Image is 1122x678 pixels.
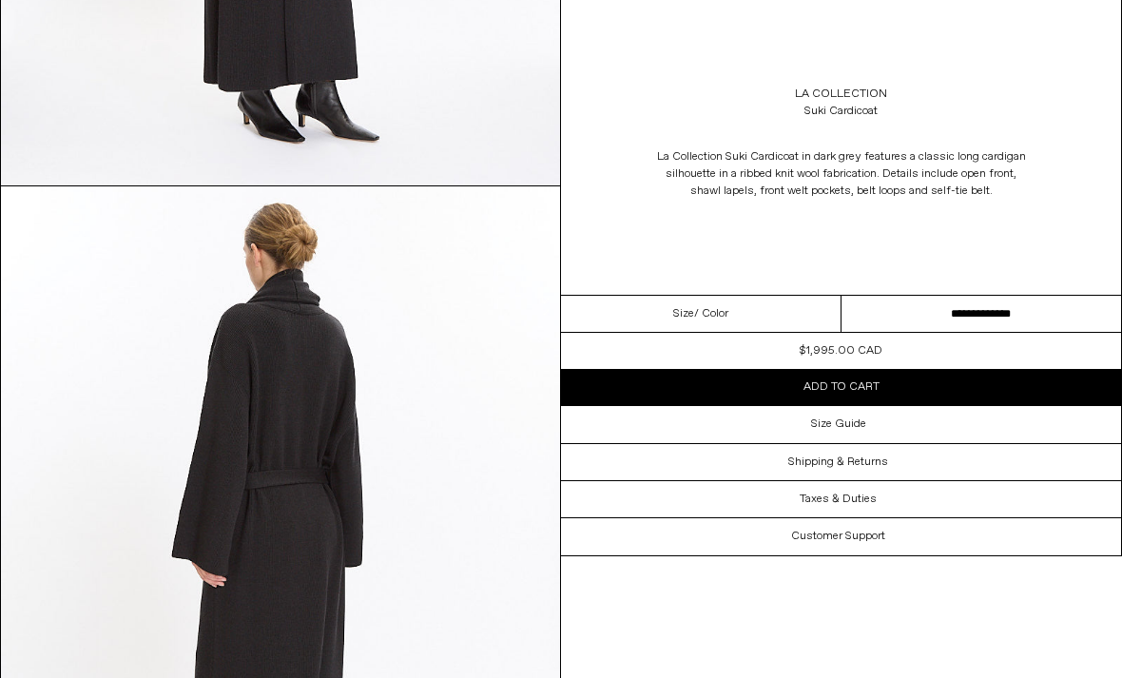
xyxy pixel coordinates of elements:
[804,103,878,120] div: Suki Cardicoat
[800,493,877,506] h3: Taxes & Duties
[811,417,866,431] h3: Size Guide
[803,379,880,395] span: Add to cart
[791,530,885,543] h3: Customer Support
[800,342,882,359] div: $1,995.00 CAD
[673,305,694,322] span: Size
[651,139,1032,209] p: La Collection Suki Cardicoat in dark grey features a classic long cardigan silhouette in a ribbed...
[694,305,728,322] span: / Color
[561,369,1121,405] button: Add to cart
[795,86,887,103] a: La Collection
[788,455,888,469] h3: Shipping & Returns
